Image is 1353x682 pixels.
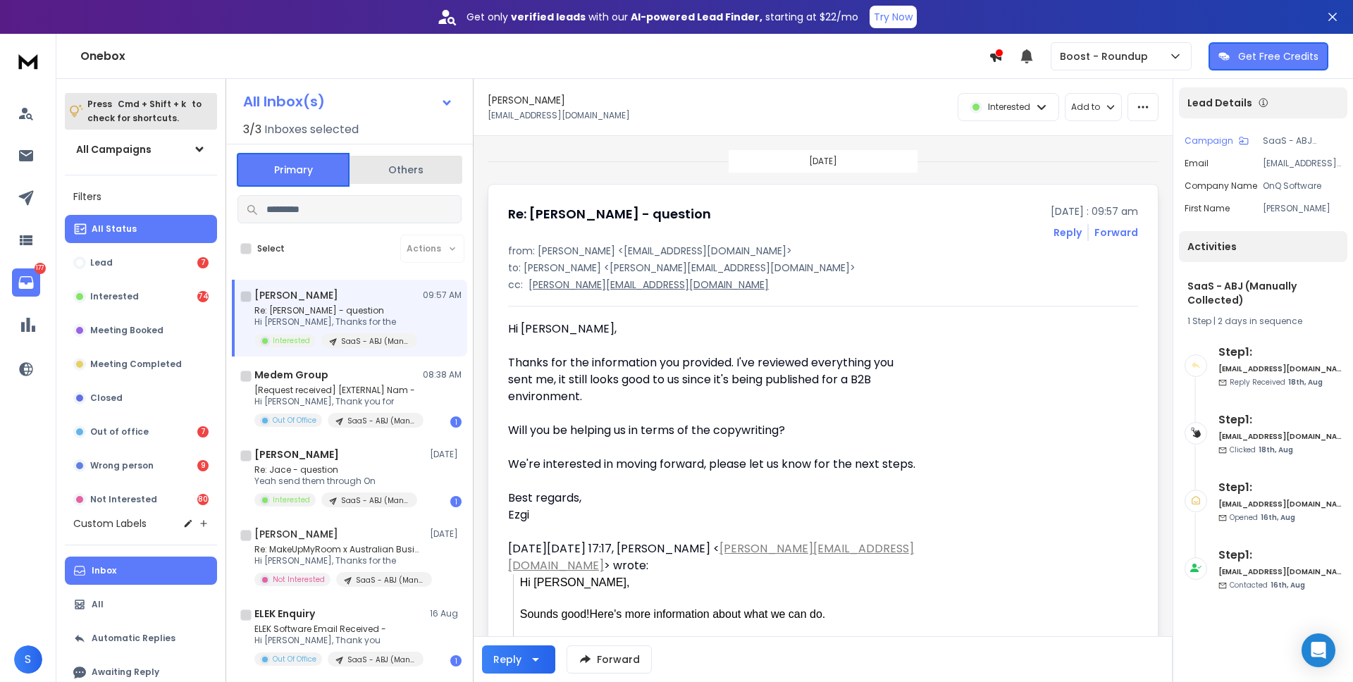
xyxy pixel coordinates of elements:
[1218,411,1342,428] h6: Step 1 :
[1230,445,1293,455] p: Clicked
[1230,512,1295,523] p: Opened
[90,426,149,438] p: Out of office
[1261,512,1295,523] span: 16th, Aug
[488,93,565,107] h1: [PERSON_NAME]
[1218,315,1302,327] span: 2 days in sequence
[1187,316,1339,327] div: |
[1187,315,1211,327] span: 1 Step
[1179,231,1347,262] div: Activities
[1054,225,1082,240] button: Reply
[1185,158,1209,169] p: Email
[529,278,769,292] p: [PERSON_NAME][EMAIL_ADDRESS][DOMAIN_NAME]
[14,645,42,674] button: S
[1185,180,1257,192] p: Company Name
[92,223,137,235] p: All Status
[90,460,154,471] p: Wrong person
[1218,547,1342,564] h6: Step 1 :
[1218,431,1342,442] h6: [EMAIL_ADDRESS][DOMAIN_NAME]
[80,48,989,65] h1: Onebox
[1185,135,1233,147] p: Campaign
[116,96,188,112] span: Cmd + Shift + k
[254,288,338,302] h1: [PERSON_NAME]
[254,544,424,555] p: Re: MakeUpMyRoom x Australian Business
[273,574,325,585] p: Not Interested
[197,291,209,302] div: 74
[1271,580,1305,590] span: 16th, Aug
[254,396,424,407] p: Hi [PERSON_NAME], Thank you for
[90,392,123,404] p: Closed
[347,416,415,426] p: SaaS - ABJ (Manually Collected)
[90,291,139,302] p: Interested
[257,243,285,254] label: Select
[1263,158,1342,169] p: [EMAIL_ADDRESS][DOMAIN_NAME]
[254,624,424,635] p: ELEK Software Email Received -
[1259,445,1293,455] span: 18th, Aug
[482,645,555,674] button: Reply
[874,10,913,24] p: Try Now
[1263,180,1342,192] p: OnQ Software
[90,325,163,336] p: Meeting Booked
[430,449,462,460] p: [DATE]
[254,464,417,476] p: Re: Jace - question
[65,384,217,412] button: Closed
[1060,49,1154,63] p: Boost - Roundup
[14,48,42,74] img: logo
[254,607,315,621] h1: ELEK Enquiry
[423,290,462,301] p: 09:57 AM
[1302,633,1335,667] div: Open Intercom Messenger
[590,608,598,620] span: H
[1218,479,1342,496] h6: Step 1 :
[1230,580,1305,590] p: Contacted
[423,369,462,380] p: 08:38 AM
[1218,566,1342,577] h6: [EMAIL_ADDRESS][DOMAIN_NAME]
[65,557,217,585] button: Inbox
[197,460,209,471] div: 9
[508,321,920,523] div: Hi [PERSON_NAME], Thanks for the information you provided. I've reviewed everything you sent me, ...
[87,97,202,125] p: Press to check for shortcuts.
[92,599,104,610] p: All
[65,283,217,311] button: Interested74
[92,565,116,576] p: Inbox
[508,204,711,224] h1: Re: [PERSON_NAME] - question
[430,608,462,619] p: 16 Aug
[511,10,586,24] strong: verified leads
[35,263,46,274] p: 177
[65,485,217,514] button: Not Interested80
[92,633,175,644] p: Automatic Replies
[1051,204,1138,218] p: [DATE] : 09:57 am
[65,350,217,378] button: Meeting Completed
[254,555,424,566] p: Hi [PERSON_NAME], Thanks for the
[520,608,590,620] span: Sounds good!
[467,10,858,24] p: Get only with our starting at $22/mo
[65,249,217,277] button: Lead7
[809,156,837,167] p: [DATE]
[90,257,113,268] p: Lead
[254,385,424,396] p: [Request received] [EXTERNAL] Nam -
[520,576,630,588] span: Hi [PERSON_NAME],
[508,244,1138,258] p: from: [PERSON_NAME] <[EMAIL_ADDRESS][DOMAIN_NAME]>
[1185,135,1249,147] button: Campaign
[237,153,350,187] button: Primary
[65,590,217,619] button: All
[508,540,914,573] a: [PERSON_NAME][EMAIL_ADDRESS][DOMAIN_NAME]
[254,447,339,461] h1: [PERSON_NAME]
[90,359,182,370] p: Meeting Completed
[254,635,424,646] p: Hi [PERSON_NAME], Thank you
[450,496,462,507] div: 1
[273,654,316,664] p: Out Of Office
[450,655,462,666] div: 1
[1094,225,1138,240] div: Forward
[65,187,217,206] h3: Filters
[243,121,261,138] span: 3 / 3
[508,261,1138,275] p: to: [PERSON_NAME] <[PERSON_NAME][EMAIL_ADDRESS][DOMAIN_NAME]>
[508,540,920,574] div: [DATE][DATE] 17:17, [PERSON_NAME] < > wrote:
[347,655,415,665] p: SaaS - ABJ (Manually Collected)
[598,608,825,620] span: ere's more information about what we can do.
[1218,364,1342,374] h6: [EMAIL_ADDRESS][DOMAIN_NAME]
[273,495,310,505] p: Interested
[197,494,209,505] div: 80
[90,494,157,505] p: Not Interested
